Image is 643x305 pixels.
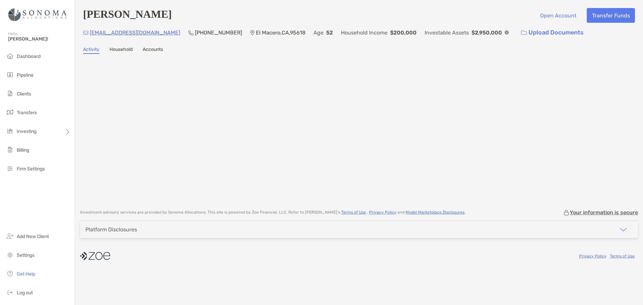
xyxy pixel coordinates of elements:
[587,8,635,23] button: Transfer Funds
[6,164,14,172] img: firm-settings icon
[369,210,397,215] a: Privacy Policy
[17,129,37,134] span: Investing
[17,72,33,78] span: Pipeline
[326,28,333,37] p: 52
[90,28,180,37] p: [EMAIL_ADDRESS][DOMAIN_NAME]
[6,108,14,116] img: transfers icon
[250,30,255,35] img: Location Icon
[195,28,242,37] p: [PHONE_NUMBER]
[6,232,14,240] img: add_new_client icon
[6,270,14,278] img: get-help icon
[8,36,71,42] span: [PERSON_NAME]!
[6,288,14,296] img: logout icon
[6,89,14,97] img: clients icon
[17,290,33,296] span: Log out
[535,8,581,23] button: Open Account
[80,210,466,215] p: Investment advisory services are provided by Sonoma Allocations . This site is powered by Zoe Fin...
[6,146,14,154] img: billing icon
[619,226,627,234] img: icon arrow
[188,30,194,35] img: Phone Icon
[341,210,366,215] a: Terms of Use
[83,31,88,35] img: Email Icon
[85,226,137,233] div: Platform Disclosures
[570,209,638,216] p: Your information is secure
[6,127,14,135] img: investing icon
[472,28,502,37] p: $2,950,000
[610,254,635,258] a: Terms of Use
[505,30,509,34] img: Info Icon
[83,47,99,54] a: Activity
[17,252,34,258] span: Settings
[8,3,67,27] img: Zoe Logo
[521,30,527,35] img: button icon
[313,28,324,37] p: Age
[110,47,133,54] a: Household
[406,210,465,215] a: Model Marketplace Disclosures
[579,254,606,258] a: Privacy Policy
[17,91,31,97] span: Clients
[341,28,387,37] p: Household Income
[425,28,469,37] p: Investable Assets
[17,271,35,277] span: Get Help
[390,28,417,37] p: $200,000
[80,248,110,263] img: company logo
[83,8,172,23] h4: [PERSON_NAME]
[517,25,588,40] a: Upload Documents
[6,251,14,259] img: settings icon
[6,52,14,60] img: dashboard icon
[143,47,163,54] a: Accounts
[17,147,29,153] span: Billing
[17,54,41,59] span: Dashboard
[6,71,14,79] img: pipeline icon
[17,234,49,239] span: Add New Client
[256,28,305,37] p: El Macero , CA , 95618
[17,166,45,172] span: Firm Settings
[17,110,37,116] span: Transfers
